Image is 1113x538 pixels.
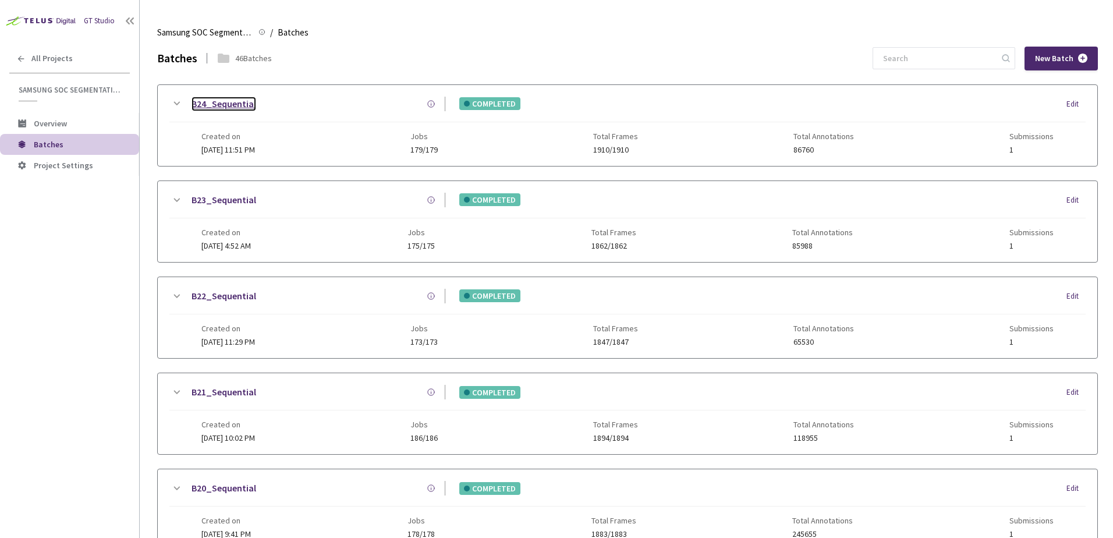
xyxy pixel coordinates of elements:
span: Jobs [410,324,438,333]
span: Submissions [1009,516,1054,525]
div: Edit [1066,98,1086,110]
div: Edit [1066,387,1086,398]
span: 85988 [792,242,853,250]
span: Created on [201,228,251,237]
span: Created on [201,516,251,525]
span: 1 [1009,338,1054,346]
span: Project Settings [34,160,93,171]
span: Total Frames [591,228,636,237]
span: Total Frames [593,132,638,141]
span: 175/175 [407,242,435,250]
a: B24_Sequential [192,97,256,111]
span: Created on [201,132,255,141]
div: COMPLETED [459,193,520,206]
div: Batches [157,50,197,67]
span: 65530 [793,338,854,346]
div: B22_SequentialCOMPLETEDEditCreated on[DATE] 11:29 PMJobs173/173Total Frames1847/1847Total Annotat... [158,277,1097,358]
span: Overview [34,118,67,129]
span: [DATE] 10:02 PM [201,433,255,443]
span: Submissions [1009,420,1054,429]
span: Submissions [1009,324,1054,333]
span: 1 [1009,146,1054,154]
div: Edit [1066,194,1086,206]
div: Edit [1066,291,1086,302]
span: 186/186 [410,434,438,443]
span: [DATE] 4:52 AM [201,240,251,251]
div: B23_SequentialCOMPLETEDEditCreated on[DATE] 4:52 AMJobs175/175Total Frames1862/1862Total Annotati... [158,181,1097,262]
div: Edit [1066,483,1086,494]
a: B23_Sequential [192,193,256,207]
span: Jobs [410,132,438,141]
span: Batches [278,26,309,40]
span: Jobs [407,228,435,237]
span: Created on [201,324,255,333]
a: B20_Sequential [192,481,256,495]
span: 86760 [793,146,854,154]
span: 1862/1862 [591,242,636,250]
a: B22_Sequential [192,289,256,303]
span: 118955 [793,434,854,443]
span: Total Frames [591,516,636,525]
span: 1910/1910 [593,146,638,154]
div: COMPLETED [459,289,520,302]
span: 1 [1009,242,1054,250]
span: [DATE] 11:29 PM [201,337,255,347]
span: Submissions [1009,228,1054,237]
span: Total Annotations [793,324,854,333]
li: / [270,26,273,40]
span: Total Annotations [792,228,853,237]
a: B21_Sequential [192,385,256,399]
div: COMPLETED [459,386,520,399]
div: GT Studio [84,16,115,27]
div: 46 Batches [235,52,272,64]
div: COMPLETED [459,97,520,110]
span: 1847/1847 [593,338,638,346]
span: Jobs [410,420,438,429]
span: 1 [1009,434,1054,443]
span: All Projects [31,54,73,63]
span: Total Annotations [793,132,854,141]
div: B24_SequentialCOMPLETEDEditCreated on[DATE] 11:51 PMJobs179/179Total Frames1910/1910Total Annotat... [158,85,1097,166]
span: Total Frames [593,420,638,429]
span: Created on [201,420,255,429]
div: COMPLETED [459,482,520,495]
span: Total Annotations [792,516,853,525]
span: Samsung SOC Segmentation 2024 [157,26,251,40]
span: [DATE] 11:51 PM [201,144,255,155]
span: Samsung SOC Segmentation 2024 [19,85,123,95]
span: 1894/1894 [593,434,638,443]
span: New Batch [1035,54,1073,63]
div: B21_SequentialCOMPLETEDEditCreated on[DATE] 10:02 PMJobs186/186Total Frames1894/1894Total Annotat... [158,373,1097,454]
span: Total Annotations [793,420,854,429]
span: Jobs [407,516,435,525]
span: 179/179 [410,146,438,154]
span: 173/173 [410,338,438,346]
span: Batches [34,139,63,150]
input: Search [876,48,1000,69]
span: Total Frames [593,324,638,333]
span: Submissions [1009,132,1054,141]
